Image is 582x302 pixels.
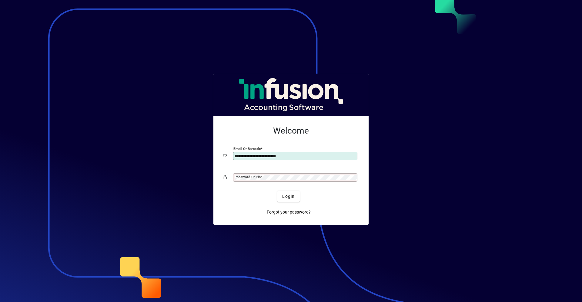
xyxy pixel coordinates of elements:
[267,209,311,215] span: Forgot your password?
[223,126,359,136] h2: Welcome
[282,193,295,200] span: Login
[235,175,261,179] mat-label: Password or Pin
[277,191,299,202] button: Login
[264,207,313,217] a: Forgot your password?
[233,147,261,151] mat-label: Email or Barcode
